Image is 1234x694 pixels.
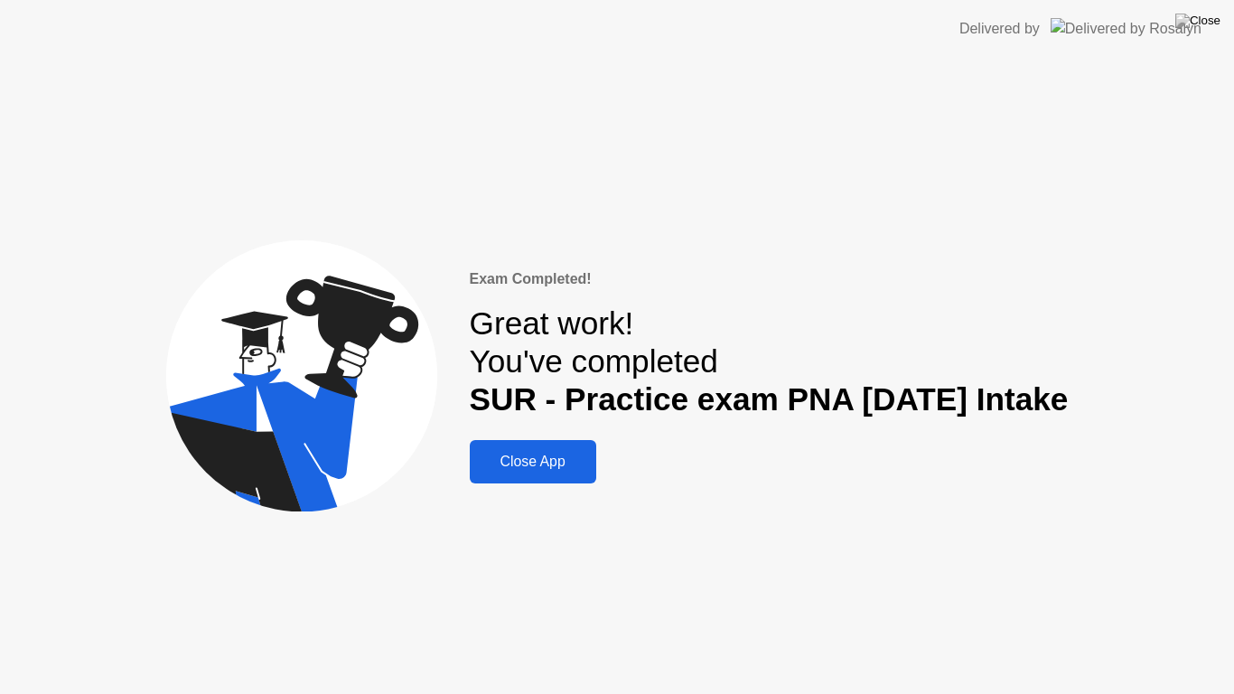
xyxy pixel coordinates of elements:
[959,18,1040,40] div: Delivered by
[470,268,1069,290] div: Exam Completed!
[1175,14,1220,28] img: Close
[475,454,591,470] div: Close App
[470,440,596,483] button: Close App
[1051,18,1201,39] img: Delivered by Rosalyn
[470,381,1069,417] b: SUR - Practice exam PNA [DATE] Intake
[470,305,1069,419] div: Great work! You've completed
